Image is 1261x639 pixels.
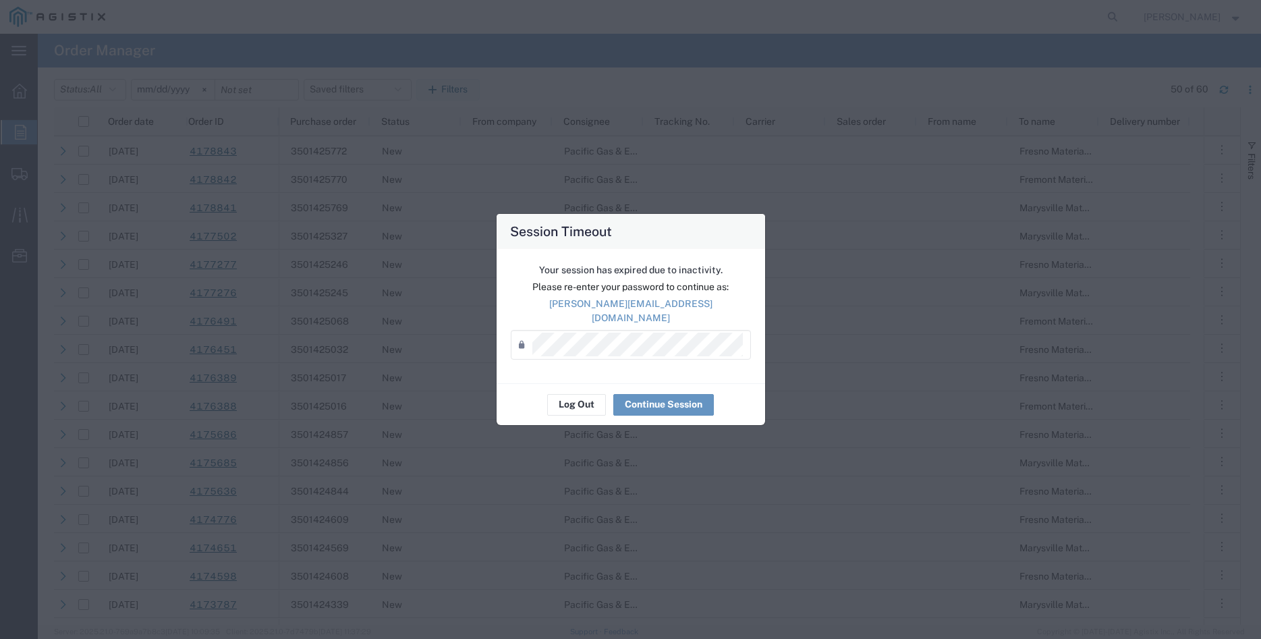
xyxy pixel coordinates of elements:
[511,263,751,277] p: Your session has expired due to inactivity.
[511,280,751,294] p: Please re-enter your password to continue as:
[547,394,606,416] button: Log Out
[510,221,612,241] h4: Session Timeout
[613,394,714,416] button: Continue Session
[511,297,751,325] p: [PERSON_NAME][EMAIL_ADDRESS][DOMAIN_NAME]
